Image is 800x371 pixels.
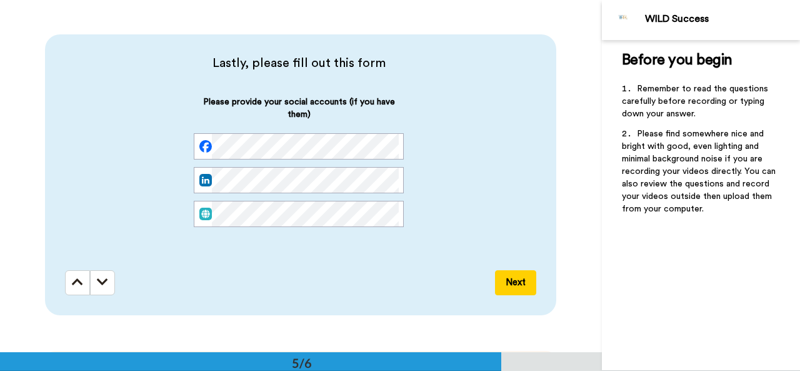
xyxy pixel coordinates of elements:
[199,140,212,153] img: facebook.svg
[199,208,212,220] img: web.svg
[645,13,799,25] div: WILD Success
[622,130,778,213] span: Please find somewhere nice and bright with good, even lighting and minimal background noise if yo...
[199,174,212,186] img: linked-in.png
[622,53,732,68] span: Before you begin
[495,270,536,295] button: Next
[609,5,639,35] img: Profile Image
[622,84,771,118] span: Remember to read the questions carefully before recording or typing down your answer.
[194,96,404,133] span: Please provide your social accounts (if you have them)
[65,54,532,72] span: Lastly, please fill out this form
